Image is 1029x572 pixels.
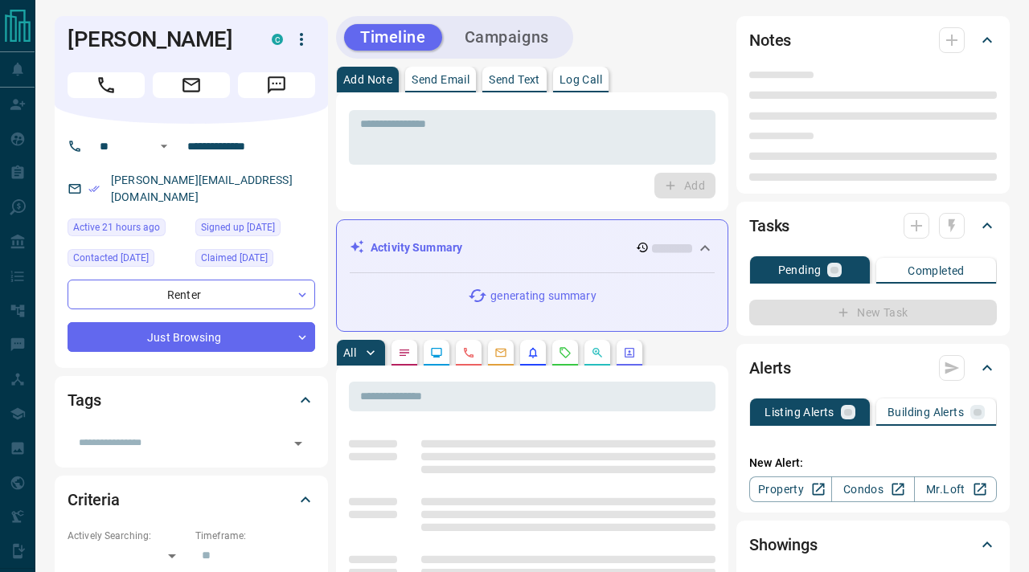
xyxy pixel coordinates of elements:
[490,288,596,304] p: generating summary
[201,219,275,235] span: Signed up [DATE]
[591,346,604,359] svg: Opportunities
[195,219,315,241] div: Mon Apr 05 2021
[68,27,248,52] h1: [PERSON_NAME]
[623,346,636,359] svg: Agent Actions
[343,74,392,85] p: Add Note
[749,532,818,558] h2: Showings
[749,355,791,381] h2: Alerts
[195,529,315,543] p: Timeframe:
[462,346,475,359] svg: Calls
[88,183,100,194] svg: Email Verified
[749,476,832,502] a: Property
[344,24,442,51] button: Timeline
[749,206,997,245] div: Tasks
[195,249,315,272] div: Wed Apr 07 2021
[888,407,964,418] p: Building Alerts
[749,349,997,387] div: Alerts
[350,233,715,263] div: Activity Summary
[68,480,315,519] div: Criteria
[154,137,174,156] button: Open
[494,346,507,359] svg: Emails
[272,34,283,45] div: condos.ca
[68,322,315,352] div: Just Browsing
[831,476,914,502] a: Condos
[111,174,293,203] a: [PERSON_NAME][EMAIL_ADDRESS][DOMAIN_NAME]
[749,455,997,472] p: New Alert:
[560,74,602,85] p: Log Call
[68,381,315,419] div: Tags
[778,264,822,276] p: Pending
[398,346,411,359] svg: Notes
[201,250,268,266] span: Claimed [DATE]
[749,21,997,59] div: Notes
[559,346,572,359] svg: Requests
[343,347,356,358] p: All
[238,72,315,98] span: Message
[749,525,997,564] div: Showings
[153,72,230,98] span: Email
[527,346,539,359] svg: Listing Alerts
[749,213,789,239] h2: Tasks
[489,74,540,85] p: Send Text
[68,529,187,543] p: Actively Searching:
[412,74,469,85] p: Send Email
[68,387,100,413] h2: Tags
[73,219,160,235] span: Active 21 hours ago
[908,265,965,276] p: Completed
[68,219,187,241] div: Sun Sep 14 2025
[73,250,149,266] span: Contacted [DATE]
[68,280,315,309] div: Renter
[430,346,443,359] svg: Lead Browsing Activity
[287,432,310,455] button: Open
[371,239,462,256] p: Activity Summary
[449,24,565,51] button: Campaigns
[914,476,997,502] a: Mr.Loft
[68,72,145,98] span: Call
[765,407,834,418] p: Listing Alerts
[68,487,120,513] h2: Criteria
[68,249,187,272] div: Fri Apr 23 2021
[749,27,791,53] h2: Notes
